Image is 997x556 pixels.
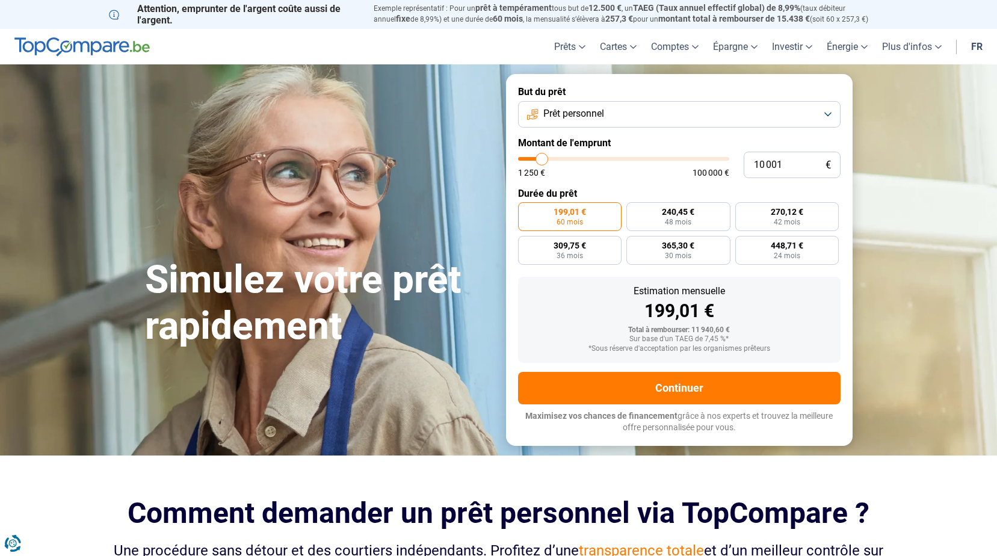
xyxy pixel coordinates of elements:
span: Maximisez vos chances de financement [525,411,678,421]
span: 1 250 € [518,168,545,177]
h1: Simulez votre prêt rapidement [145,257,492,350]
span: 48 mois [665,218,691,226]
a: Plus d'infos [875,29,949,64]
div: Total à rembourser: 11 940,60 € [528,326,831,335]
div: *Sous réserve d'acceptation par les organismes prêteurs [528,345,831,353]
span: 30 mois [665,252,691,259]
span: TAEG (Taux annuel effectif global) de 8,99% [633,3,800,13]
div: Sur base d'un TAEG de 7,45 %* [528,335,831,344]
div: 199,01 € [528,302,831,320]
p: Exemple représentatif : Pour un tous but de , un (taux débiteur annuel de 8,99%) et une durée de ... [374,3,889,25]
span: prêt à tempérament [475,3,552,13]
a: fr [964,29,990,64]
span: € [826,160,831,170]
span: 24 mois [774,252,800,259]
h2: Comment demander un prêt personnel via TopCompare ? [109,496,889,530]
span: fixe [396,14,410,23]
label: But du prêt [518,86,841,97]
span: 270,12 € [771,208,803,216]
a: Cartes [593,29,644,64]
button: Continuer [518,372,841,404]
p: Attention, emprunter de l'argent coûte aussi de l'argent. [109,3,359,26]
div: Estimation mensuelle [528,286,831,296]
p: grâce à nos experts et trouvez la meilleure offre personnalisée pour vous. [518,410,841,434]
span: 199,01 € [554,208,586,216]
a: Énergie [820,29,875,64]
span: 42 mois [774,218,800,226]
span: 309,75 € [554,241,586,250]
span: 36 mois [557,252,583,259]
label: Durée du prêt [518,188,841,199]
span: 60 mois [493,14,523,23]
span: 12.500 € [588,3,622,13]
label: Montant de l'emprunt [518,137,841,149]
span: 240,45 € [662,208,694,216]
a: Investir [765,29,820,64]
a: Prêts [547,29,593,64]
a: Épargne [706,29,765,64]
img: TopCompare [14,37,150,57]
span: 448,71 € [771,241,803,250]
span: 257,3 € [605,14,633,23]
span: Prêt personnel [543,107,604,120]
a: Comptes [644,29,706,64]
span: 100 000 € [693,168,729,177]
span: 365,30 € [662,241,694,250]
span: montant total à rembourser de 15.438 € [658,14,810,23]
span: 60 mois [557,218,583,226]
button: Prêt personnel [518,101,841,128]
